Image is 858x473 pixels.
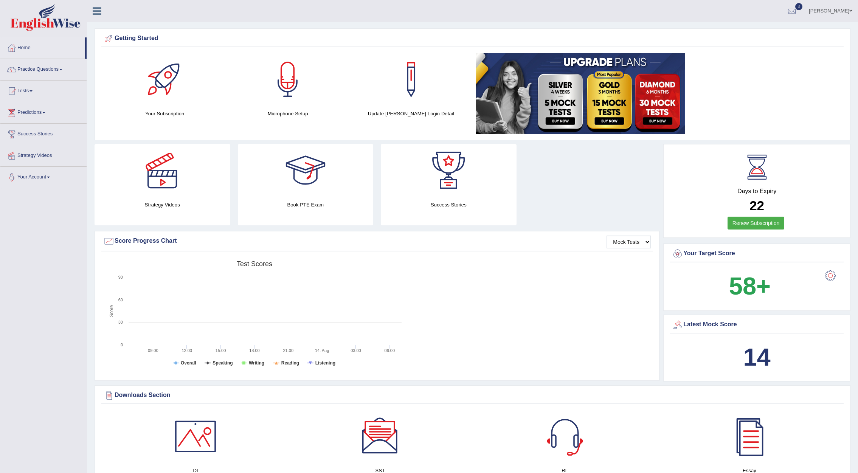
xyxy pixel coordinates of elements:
tspan: Speaking [213,360,233,366]
h4: Microphone Setup [230,110,345,118]
text: 06:00 [385,348,395,353]
tspan: Listening [315,360,335,366]
tspan: Test scores [237,260,272,268]
img: small5.jpg [476,53,685,134]
tspan: 14. Aug [315,348,329,353]
text: 15:00 [216,348,226,353]
text: 12:00 [182,348,192,353]
h4: Strategy Videos [95,201,230,209]
tspan: Overall [181,360,196,366]
a: Home [0,37,85,56]
div: Score Progress Chart [103,236,651,247]
tspan: Writing [249,360,264,366]
text: 90 [118,275,123,279]
div: Downloads Section [103,390,842,401]
h4: Success Stories [381,201,517,209]
text: 60 [118,298,123,302]
span: 3 [795,3,803,10]
h4: Your Subscription [107,110,222,118]
h4: Book PTE Exam [238,201,374,209]
text: 0 [121,343,123,347]
a: Practice Questions [0,59,87,78]
a: Predictions [0,102,87,121]
text: 21:00 [283,348,293,353]
h4: Update [PERSON_NAME] Login Detail [353,110,469,118]
a: Success Stories [0,124,87,143]
a: Your Account [0,167,87,186]
b: 58+ [729,272,771,300]
div: Latest Mock Score [672,319,842,330]
a: Renew Subscription [728,217,785,230]
div: Your Target Score [672,248,842,259]
text: 30 [118,320,123,324]
a: Strategy Videos [0,145,87,164]
text: 18:00 [249,348,260,353]
tspan: Reading [281,360,299,366]
a: Tests [0,81,87,99]
b: 22 [749,198,764,213]
tspan: Score [109,305,114,317]
div: Getting Started [103,33,842,44]
b: 14 [743,343,770,371]
h4: Days to Expiry [672,188,842,195]
text: 09:00 [148,348,158,353]
text: 03:00 [351,348,361,353]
